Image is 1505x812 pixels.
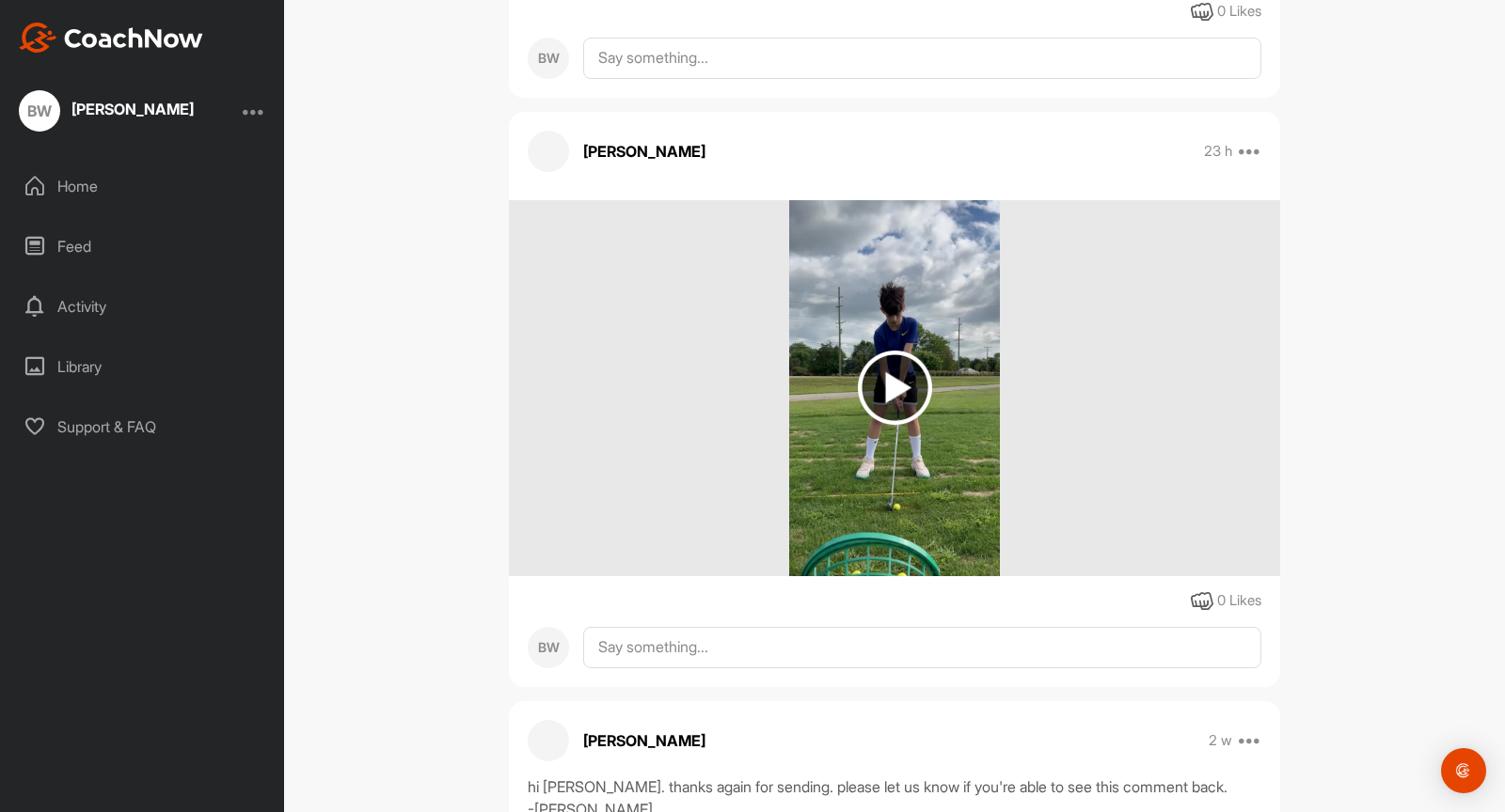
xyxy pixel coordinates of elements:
[10,283,276,330] div: Activity
[1441,748,1486,793] div: Open Intercom Messenger
[858,351,932,425] img: play
[528,38,569,79] div: BW
[19,90,60,132] div: BW
[1217,590,1261,612] div: 0 Likes
[583,140,705,163] p: [PERSON_NAME]
[10,163,276,210] div: Home
[10,343,276,390] div: Library
[583,729,705,752] p: [PERSON_NAME]
[1209,731,1232,750] p: 2 w
[71,101,194,117] div: [PERSON_NAME]
[19,23,203,53] img: CoachNow
[10,403,276,450] div: Support & FAQ
[1217,1,1261,23] div: 0 Likes
[1204,142,1232,161] p: 23 h
[789,200,1001,576] img: media
[528,627,569,668] div: BW
[10,223,276,270] div: Feed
